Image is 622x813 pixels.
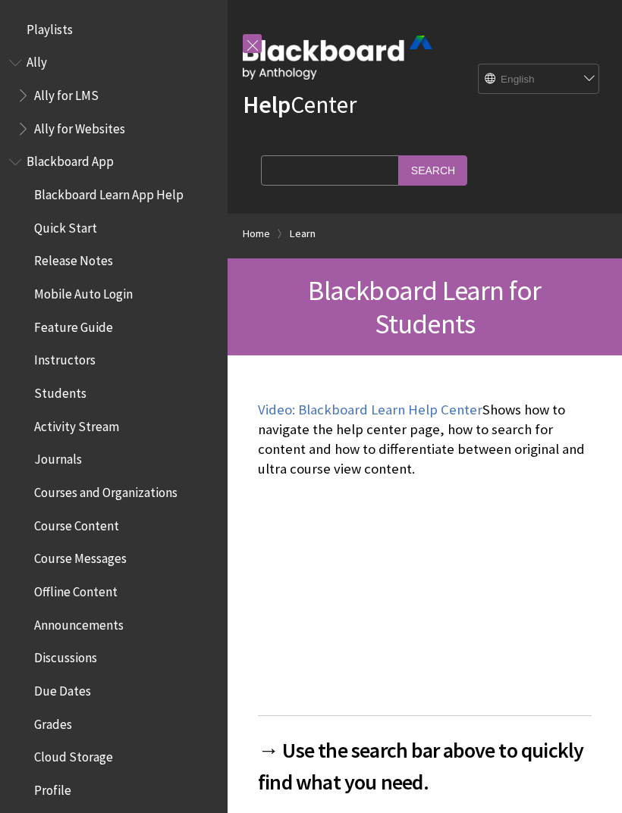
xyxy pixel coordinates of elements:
[399,155,467,185] input: Search
[479,64,600,95] select: Site Language Selector
[243,36,432,80] img: Blackboard by Anthology
[34,314,113,335] span: Feature Guide
[34,116,125,136] span: Ally for Websites
[258,715,592,798] h2: → Use the search bar above to quickly find what you need.
[258,401,482,419] a: Video: Blackboard Learn Help Center
[34,182,184,202] span: Blackboard Learn App Help
[9,50,218,142] nav: Book outline for Anthology Ally Help
[34,281,133,302] span: Mobile Auto Login
[34,83,99,103] span: Ally for LMS
[34,678,91,699] span: Due Dates
[27,17,73,37] span: Playlists
[34,744,113,765] span: Cloud Storage
[34,249,113,269] span: Release Notes
[9,17,218,42] nav: Book outline for Playlists
[243,224,270,243] a: Home
[27,149,114,170] span: Blackboard App
[34,480,177,500] span: Courses and Organizations
[34,645,97,665] span: Discussions
[34,447,82,467] span: Journals
[34,513,119,533] span: Course Content
[34,348,96,368] span: Instructors
[34,414,119,434] span: Activity Stream
[34,711,72,732] span: Grades
[243,89,291,120] strong: Help
[290,224,316,243] a: Learn
[27,50,47,70] span: Ally
[34,612,124,633] span: Announcements
[258,400,592,480] p: Shows how to navigate the help center page, how to search for content and how to differentiate be...
[34,380,86,401] span: Students
[34,215,97,236] span: Quick Start
[243,89,357,120] a: HelpCenter
[34,546,127,567] span: Course Messages
[308,273,541,341] span: Blackboard Learn for Students
[34,777,71,798] span: Profile
[34,579,118,599] span: Offline Content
